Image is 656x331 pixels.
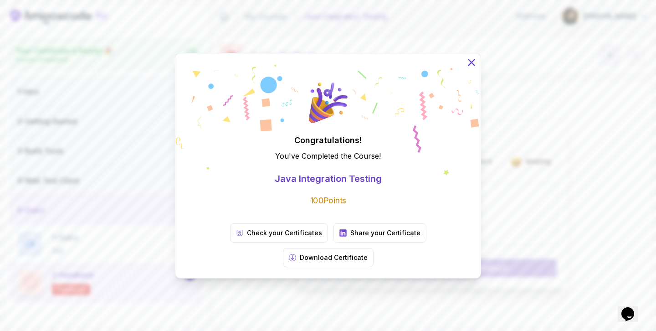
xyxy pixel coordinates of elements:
p: Java Integration Testing [275,172,382,185]
iframe: To enrich screen reader interactions, please activate Accessibility in Grammarly extension settings [618,295,647,322]
p: Download Certificate [300,253,368,262]
a: Check your Certificates [230,223,328,243]
p: Share your Certificate [350,228,420,238]
p: Check your Certificates [247,228,322,238]
p: 100 Points [310,195,346,206]
a: Share your Certificate [333,223,426,243]
button: Download Certificate [283,248,374,267]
